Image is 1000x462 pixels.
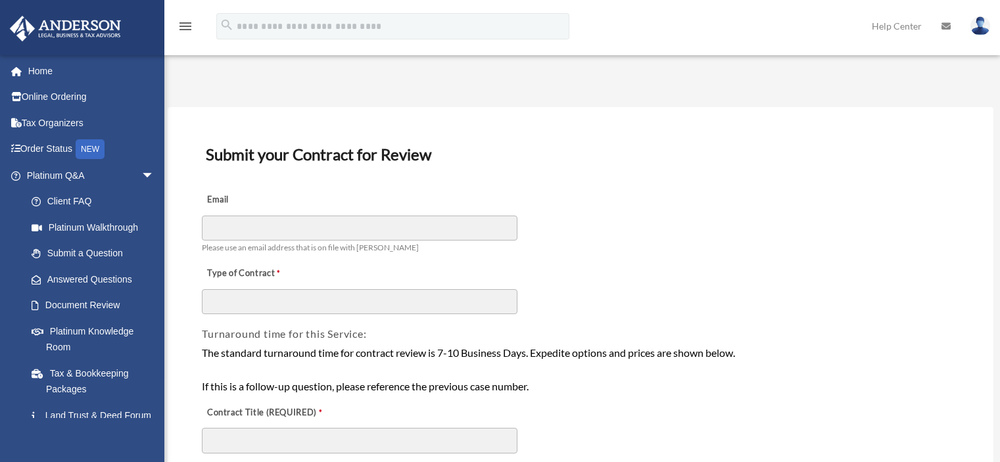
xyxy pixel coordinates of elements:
a: Tax & Bookkeeping Packages [18,360,174,402]
label: Email [202,191,333,210]
span: arrow_drop_down [141,162,168,189]
span: Please use an email address that is on file with [PERSON_NAME] [202,243,419,252]
a: Platinum Knowledge Room [18,318,174,360]
a: Document Review [18,292,168,319]
a: menu [178,23,193,34]
a: Online Ordering [9,84,174,110]
a: Home [9,58,174,84]
div: The standard turnaround time for contract review is 7-10 Business Days. Expedite options and pric... [202,344,959,395]
h3: Submit your Contract for Review [201,141,961,168]
i: menu [178,18,193,34]
a: Submit a Question [18,241,174,267]
a: Client FAQ [18,189,174,215]
label: Contract Title (REQUIRED) [202,404,333,422]
i: search [220,18,234,32]
div: NEW [76,139,105,159]
a: Land Trust & Deed Forum [18,402,174,428]
a: Tax Organizers [9,110,174,136]
a: Order StatusNEW [9,136,174,163]
label: Type of Contract [202,265,333,283]
img: Anderson Advisors Platinum Portal [6,16,125,41]
a: Platinum Q&Aarrow_drop_down [9,162,174,189]
img: User Pic [970,16,990,35]
a: Platinum Walkthrough [18,214,174,241]
a: Answered Questions [18,266,174,292]
span: Turnaround time for this Service: [202,327,366,340]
